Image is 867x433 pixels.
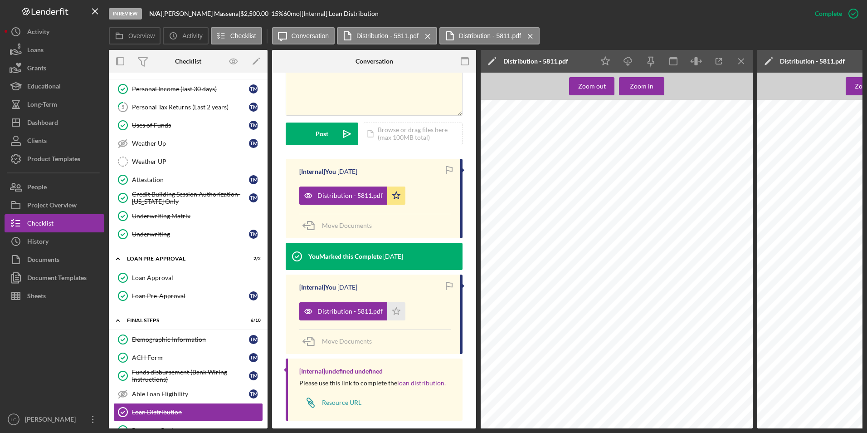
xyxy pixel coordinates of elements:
div: Able Loan Eligibility [132,390,249,398]
span:  [521,213,523,218]
div: Loan Pre-Approval [132,292,249,300]
div: Please use this link to complete the [299,379,446,387]
span:  [618,300,619,305]
span: $10.00 [618,382,632,387]
span: (Consumer Only) [618,306,654,311]
button: Complete [806,5,862,23]
span: First [782,275,789,279]
a: Funds disbursement (Bank Wiring Instructions)TM [113,367,263,385]
span: [US_STATE] Vehicle - $20.50 [623,267,686,272]
a: Credit Building Session Authorization- [US_STATE] OnlyTM [113,189,263,207]
span: [PERSON_NAME] [783,203,823,208]
span: Payoff Amount = [782,383,819,388]
button: Dashboard [5,113,104,132]
span: Yes [511,213,519,218]
button: History [5,232,104,251]
a: Project Overview [5,196,104,214]
span: Flood Cert-Residential - $16.00 [511,390,577,395]
div: In Review [109,8,142,20]
span: Fund Distribution [782,305,842,313]
button: Distribution - 5811.pdf [299,187,405,205]
span:  [505,415,507,420]
label: Distribution - 5811.pdf [356,32,419,39]
span:  [515,240,516,245]
span:  [505,363,507,368]
div: 2 / 2 [244,256,261,261]
div: 60 mo [283,10,300,17]
div: T M [249,121,258,130]
div: Documents [27,251,59,271]
span: TriMerge - $30.00 [511,399,548,404]
button: Distribution - 5811.pdf [439,27,540,44]
span:  [505,229,507,234]
div: History [27,232,49,253]
span:  [618,292,619,297]
span: UCC Filing Fee - $17.00 [511,407,562,412]
span: Is this an Able Life Loan? [505,207,562,212]
span: $0.00 [661,199,672,204]
span: IL Consumer Doc Prep Fee - $0.00 [623,328,697,333]
button: Post [286,123,358,145]
span: ACH Fee - $10.00 [511,292,549,297]
div: | [149,10,162,17]
span:  [505,407,507,412]
span: 0% and No Fees [505,246,541,251]
div: T M [249,389,258,399]
div: Checklist [27,214,54,235]
a: 5Personal Tax Returns (Last 2 years)TM [113,98,263,116]
span: Payee [783,408,797,413]
span: Payee = [782,342,799,347]
span:  [543,246,545,251]
button: Loans [5,41,104,59]
span: Flood Cert-Commercial - $35.00 [511,363,579,368]
button: Grants [5,59,104,77]
div: Activity [27,23,49,43]
div: You Marked this Complete [308,253,382,260]
div: Long-Term [27,95,57,116]
div: Underwriting Matrix [132,212,263,220]
div: Dashboard [27,113,58,134]
span:  [505,276,507,280]
span: Move Documents [322,221,372,229]
div: Uses of Funds [132,122,249,129]
span:  [505,284,507,289]
div: Distribution - 5811.pdf [503,58,568,65]
span: Choice Neighborhood Fund 0% [549,246,615,251]
span:  [618,328,619,333]
span: [US_STATE] Vehicle - $100.00 [623,292,688,297]
span: TransUnion - $35.00 [511,267,554,272]
div: Resource URL [322,399,361,406]
a: Document Templates [5,269,104,287]
span:  [505,399,507,404]
span:  [505,267,507,272]
span: $100 [505,235,516,240]
a: Uses of FundsTM [113,116,263,134]
div: Funds disbursement (Bank Wiring Instructions) [132,369,249,383]
span:  [618,314,619,319]
label: Overview [128,32,155,39]
div: People [27,178,47,198]
span: Consumer [783,223,805,228]
div: Underwriting [132,231,249,238]
span: Check Re-Cut Fee - $15.00 [623,276,682,280]
button: Checklist [5,214,104,232]
span: Take the Right Turn 0% [511,251,562,256]
button: Overview [109,27,161,44]
a: Demographic InformationTM [113,330,263,349]
div: T M [249,139,258,148]
span:  [575,240,576,245]
div: T M [249,84,258,93]
span: $26.00 [618,355,632,360]
span: SOS Certificate of Good Standing - MO Over 20K [623,363,728,368]
span: Doc Prep Fee (IL Consumer Only) - $25.00 [623,284,714,289]
div: Conversation [356,58,393,65]
span: State [782,236,794,241]
b: N/A [149,10,161,17]
span: Move Documents [322,337,372,345]
div: 6 / 10 [244,318,261,323]
div: [Internal] You [299,284,336,291]
button: Sheets [5,287,104,305]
